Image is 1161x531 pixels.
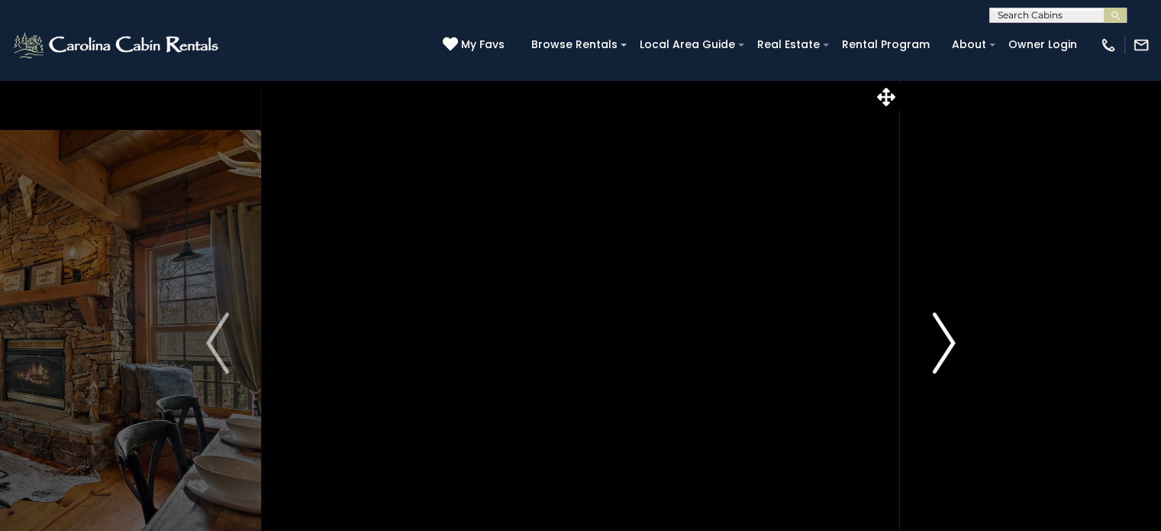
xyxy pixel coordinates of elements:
a: About [944,33,994,57]
img: arrow [932,312,955,374]
a: Browse Rentals [524,33,625,57]
a: Local Area Guide [632,33,743,57]
img: phone-regular-white.png [1100,37,1117,53]
a: My Favs [443,37,508,53]
img: White-1-2.png [11,30,223,60]
img: mail-regular-white.png [1133,37,1150,53]
a: Owner Login [1001,33,1085,57]
span: My Favs [461,37,505,53]
a: Real Estate [750,33,827,57]
img: arrow [206,312,229,374]
a: Rental Program [834,33,937,57]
